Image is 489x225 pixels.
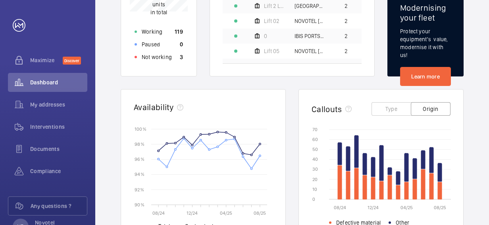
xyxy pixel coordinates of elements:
[135,156,144,162] text: 96 %
[220,210,232,216] text: 04/25
[142,40,160,48] p: Paused
[345,33,348,39] span: 2
[147,0,171,16] p: in total
[152,210,165,216] text: 08/24
[312,127,318,132] text: 70
[295,18,326,24] span: NOVOTEL [GEOGRAPHIC_DATA] [GEOGRAPHIC_DATA] - H9057, [GEOGRAPHIC_DATA] [GEOGRAPHIC_DATA], [STREET...
[134,102,174,112] h2: Availability
[180,40,183,48] p: 0
[400,27,451,59] p: Protect your equipment's value, modernise it with us!
[254,210,266,216] text: 08/25
[312,156,318,162] text: 40
[175,28,183,36] p: 119
[312,166,318,172] text: 30
[312,196,315,202] text: 0
[135,141,144,147] text: 98 %
[345,18,348,24] span: 2
[434,205,446,210] text: 08/25
[30,56,63,64] span: Maximize
[180,53,183,61] p: 3
[135,172,144,177] text: 94 %
[135,187,144,192] text: 92 %
[30,167,87,175] span: Compliance
[142,53,172,61] p: Not working
[345,3,348,9] span: 2
[372,102,411,116] button: Type
[295,48,326,54] span: NOVOTEL [GEOGRAPHIC_DATA] [GEOGRAPHIC_DATA] - H9057, [GEOGRAPHIC_DATA] [GEOGRAPHIC_DATA], [STREET...
[312,147,318,152] text: 50
[264,48,279,54] span: Lift 05
[411,102,450,116] button: Origin
[312,187,317,192] text: 10
[264,18,279,24] span: Lift 02
[30,145,87,153] span: Documents
[312,104,342,114] h2: Callouts
[400,67,451,86] a: Learn more
[334,205,346,210] text: 08/24
[400,3,451,23] h2: Modernising your fleet
[30,78,87,86] span: Dashboard
[345,48,348,54] span: 2
[312,137,318,142] text: 60
[63,57,81,65] span: Discover
[400,205,413,210] text: 04/25
[295,3,326,9] span: [GEOGRAPHIC_DATA] - [GEOGRAPHIC_DATA]
[142,28,162,36] p: Working
[312,177,318,182] text: 20
[187,210,198,216] text: 12/24
[264,33,267,39] span: 0
[295,33,326,39] span: IBIS PORTSMOUTH - ibis [GEOGRAPHIC_DATA]
[30,101,87,109] span: My addresses
[152,1,165,8] span: units
[30,123,87,131] span: Interventions
[31,202,87,210] span: Any questions ?
[368,205,379,210] text: 12/24
[264,3,285,9] span: Lift 2 Lobby RH
[135,202,144,207] text: 90 %
[135,126,146,132] text: 100 %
